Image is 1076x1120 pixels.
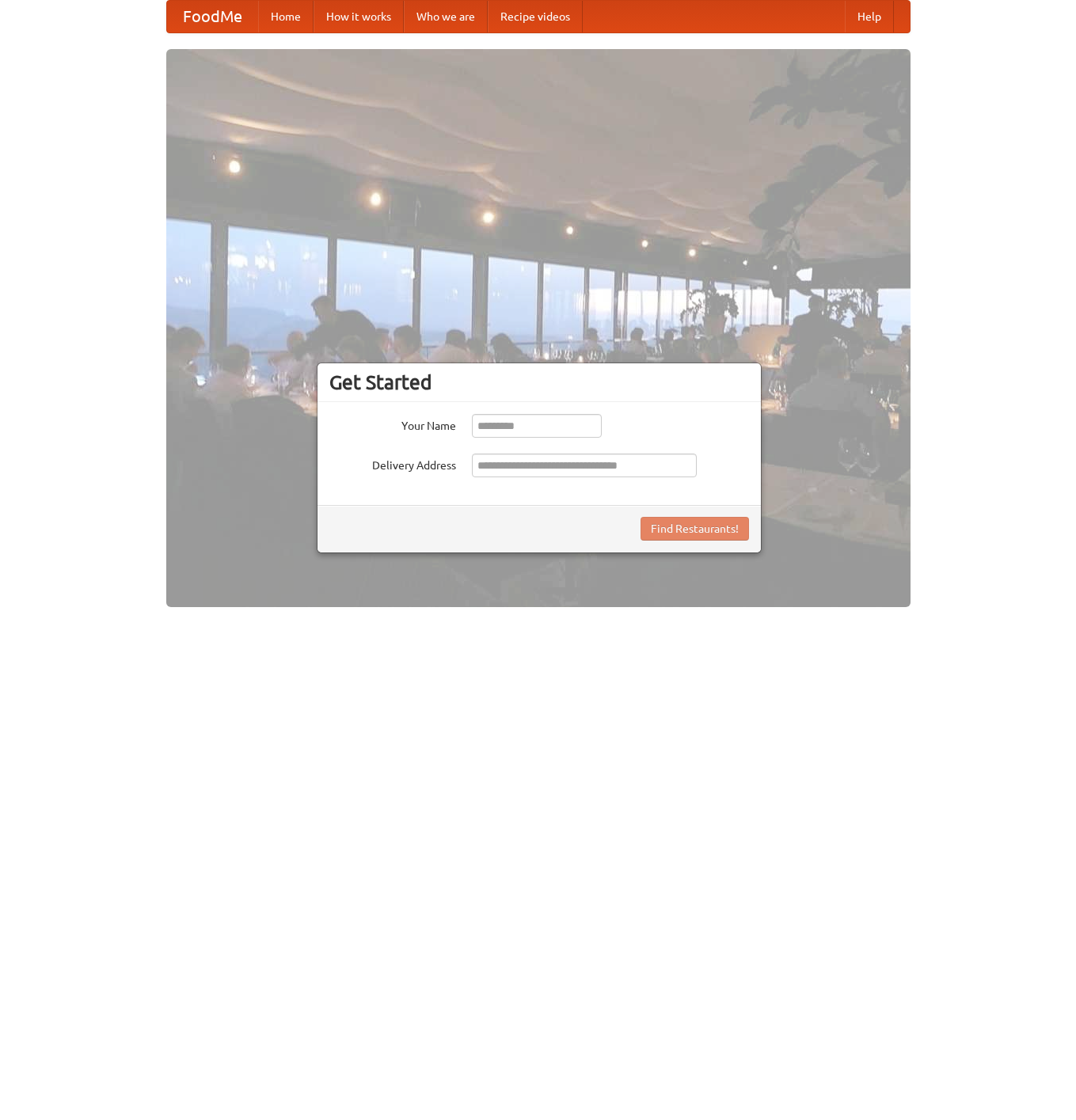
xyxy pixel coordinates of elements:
[258,1,314,32] a: Home
[488,1,583,32] a: Recipe videos
[329,370,749,394] h3: Get Started
[641,517,749,541] button: Find Restaurants!
[845,1,894,32] a: Help
[404,1,488,32] a: Who we are
[314,1,404,32] a: How it works
[329,414,456,434] label: Your Name
[167,1,258,32] a: FoodMe
[329,454,456,473] label: Delivery Address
